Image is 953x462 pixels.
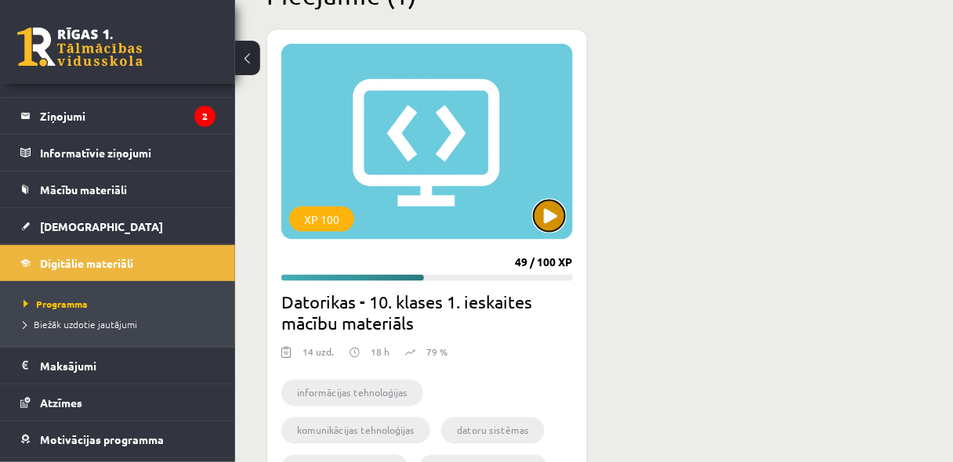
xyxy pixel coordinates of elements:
p: 79 % [426,345,448,359]
span: Programma [24,298,88,310]
div: XP 100 [289,207,354,232]
a: Motivācijas programma [20,421,216,457]
span: Biežāk uzdotie jautājumi [24,318,137,330]
a: Mācību materiāli [20,171,216,208]
legend: Ziņojumi [40,98,216,134]
a: Rīgas 1. Tālmācības vidusskola [17,27,143,67]
p: 18 h [371,345,390,359]
a: Programma [24,297,219,311]
a: [DEMOGRAPHIC_DATA] [20,208,216,244]
a: Ziņojumi2 [20,98,216,134]
a: Digitālie materiāli [20,245,216,281]
span: [DEMOGRAPHIC_DATA] [40,219,163,233]
span: Mācību materiāli [40,182,127,197]
div: 14 uzd. [303,345,334,369]
legend: Informatīvie ziņojumi [40,135,216,171]
h2: Datorikas - 10. klases 1. ieskaites mācību materiāls [281,291,573,334]
span: Atzīmes [40,395,82,410]
a: Biežāk uzdotie jautājumi [24,317,219,331]
li: datoru sistēmas [441,417,545,444]
legend: Maksājumi [40,348,216,384]
a: Atzīmes [20,384,216,420]
li: informācijas tehnoloģijas [281,380,423,406]
li: komunikācijas tehnoloģijas [281,417,430,444]
a: Maksājumi [20,348,216,384]
a: Informatīvie ziņojumi [20,135,216,171]
i: 2 [194,106,216,127]
span: Motivācijas programma [40,432,164,446]
span: Digitālie materiāli [40,256,133,270]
